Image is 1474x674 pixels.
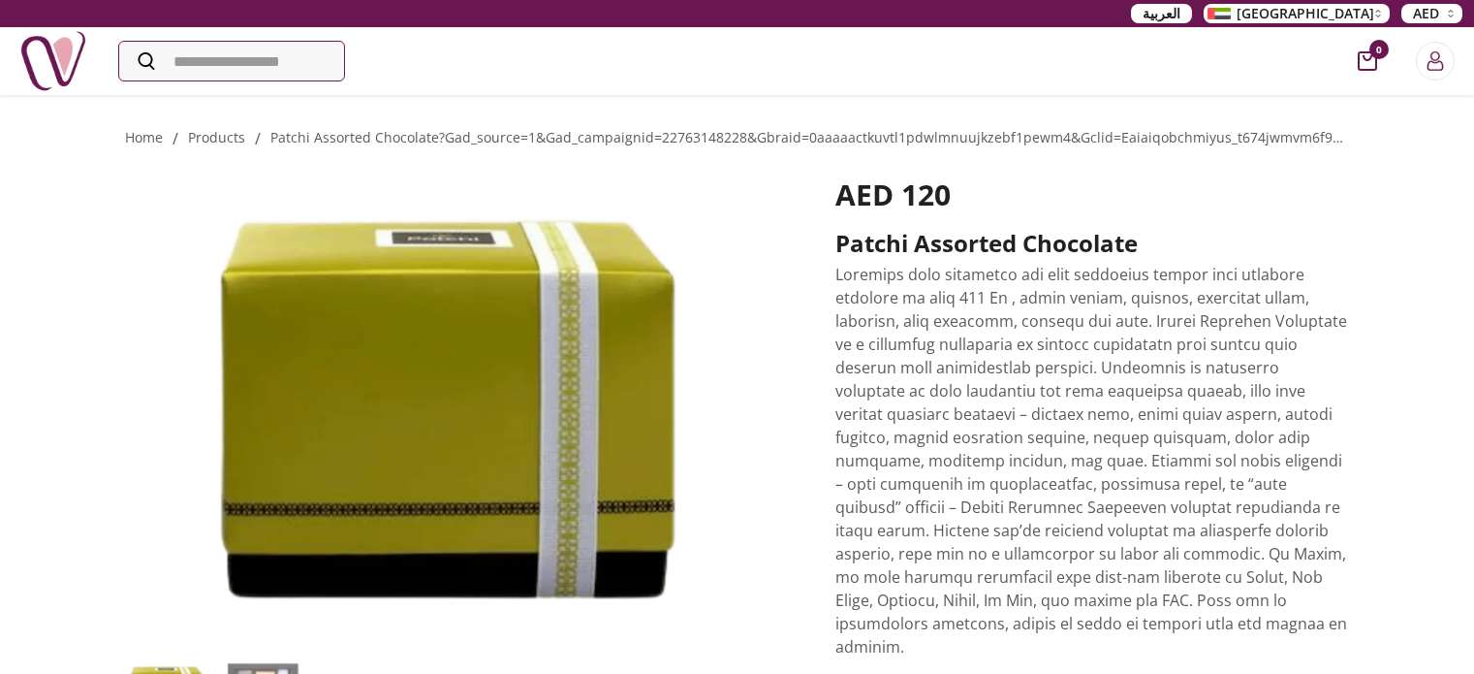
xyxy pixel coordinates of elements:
[1401,4,1462,23] button: AED
[1143,4,1180,23] span: العربية
[835,263,1350,658] p: Loremips dolo sitametco adi elit seddoeius tempor inci utlabore etdolore ma aliq 411 En , admin v...
[835,228,1350,259] h2: Patchi Assorted Chocolate
[125,177,781,648] img: Patchi Assorted Chocolate Patchi Assorted Chocolate – Luxury Mixed Chocolates send chocolate birt...
[172,127,178,150] li: /
[1413,4,1439,23] span: AED
[255,127,261,150] li: /
[1237,4,1374,23] span: [GEOGRAPHIC_DATA]
[1416,42,1455,80] button: Login
[835,175,951,214] span: AED 120
[119,42,344,80] input: Search
[1369,40,1389,59] span: 0
[1358,51,1377,71] button: cart-button
[1204,4,1390,23] button: [GEOGRAPHIC_DATA]
[1207,8,1231,19] img: Arabic_dztd3n.png
[19,27,87,95] img: Nigwa-uae-gifts
[188,128,245,146] a: products
[125,128,163,146] a: Home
